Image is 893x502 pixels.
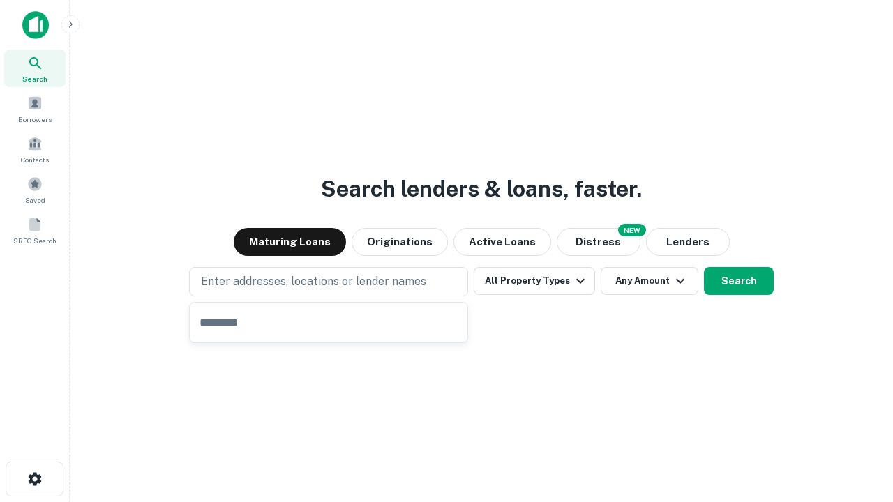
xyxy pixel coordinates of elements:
h3: Search lenders & loans, faster. [321,172,642,206]
a: SREO Search [4,211,66,249]
span: Borrowers [18,114,52,125]
a: Saved [4,171,66,208]
span: Contacts [21,154,49,165]
a: Search [4,50,66,87]
button: Enter addresses, locations or lender names [189,267,468,296]
button: Originations [352,228,448,256]
span: Search [22,73,47,84]
button: Lenders [646,228,730,256]
a: Borrowers [4,90,66,128]
button: All Property Types [474,267,595,295]
div: NEW [618,224,646,236]
button: Active Loans [453,228,551,256]
button: Search [704,267,774,295]
iframe: Chat Widget [823,390,893,457]
span: Saved [25,195,45,206]
span: SREO Search [13,235,57,246]
img: capitalize-icon.png [22,11,49,39]
button: Search distressed loans with lien and other non-mortgage details. [557,228,640,256]
p: Enter addresses, locations or lender names [201,273,426,290]
button: Maturing Loans [234,228,346,256]
button: Any Amount [601,267,698,295]
a: Contacts [4,130,66,168]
